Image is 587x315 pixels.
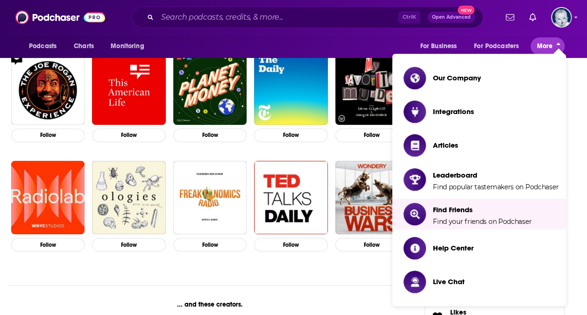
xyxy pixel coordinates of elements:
img: Ologies with Alie Ward [92,161,165,234]
span: Help Center [433,243,474,252]
span: Ctrl K [398,11,420,23]
button: Follow [335,129,409,142]
span: For Business [420,40,457,53]
div: ... and these creators. [7,301,412,308]
img: The Joe Rogan Experience [11,51,85,125]
span: Find your friends on Podchaser [433,217,531,226]
button: open menu [104,37,156,55]
input: Search podcasts, credits, & more... [157,10,398,25]
button: Follow [254,238,327,251]
span: Monitoring [111,40,144,53]
span: Logged in as blg1538 [551,7,572,28]
img: User Profile [551,7,572,28]
button: open menu [22,37,69,55]
span: New [458,6,474,14]
a: Charts [68,37,99,55]
span: More [537,40,553,53]
button: Follow [11,238,85,251]
a: Show notifications dropdown [502,9,518,25]
span: Leaderboard [433,171,559,179]
img: Business Wars [335,161,409,234]
button: Follow [173,129,247,142]
a: Show notifications dropdown [525,9,540,25]
img: This American Life [92,51,165,125]
button: close menu [530,37,565,55]
span: Open Advanced [432,15,471,20]
span: Find Friends [433,205,531,214]
span: Articles [433,141,458,150]
img: My Favorite Murder with Karen Kilgariff and Georgia Hardstark [335,51,409,125]
span: Find popular tastemakers on Podchaser [433,183,559,191]
button: Follow [11,129,85,142]
button: Follow [254,129,327,142]
span: Charts [74,40,94,53]
div: Search podcasts, credits, & more... [132,7,483,28]
button: Show profile menu [551,7,572,28]
button: Follow [92,129,165,142]
button: Follow [335,238,409,251]
img: Planet Money [173,51,247,125]
span: Integrations [433,107,474,116]
button: Follow [173,238,247,251]
img: TED Talks Daily [254,161,327,234]
button: Open AdvancedNew [428,12,475,23]
button: open menu [413,37,468,55]
img: Podchaser - Follow, Share and Rate Podcasts [15,8,105,26]
span: For Podcasters [474,40,519,53]
img: Radiolab [11,161,85,234]
img: Freakonomics Radio [173,161,247,234]
span: Podcasts [29,40,57,53]
span: Our Company [433,73,481,82]
button: Follow [92,238,165,251]
span: Live Chat [433,277,465,286]
button: open menu [468,37,532,55]
img: The Daily [254,51,327,125]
